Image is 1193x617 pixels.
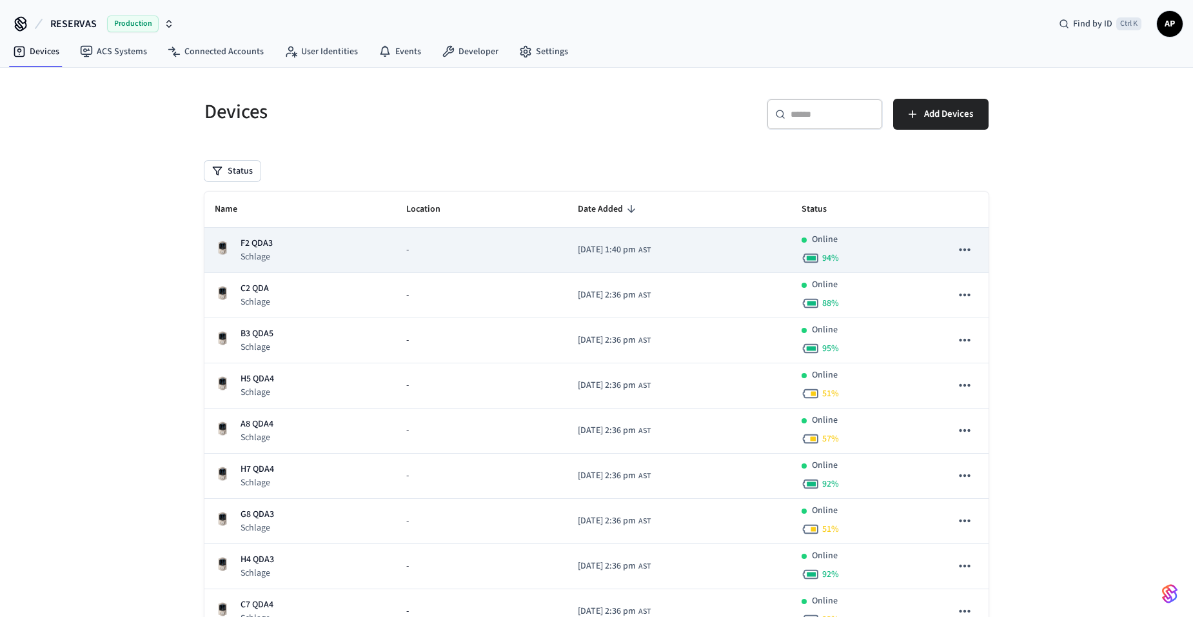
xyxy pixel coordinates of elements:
[1049,12,1152,35] div: Find by IDCtrl K
[241,386,274,399] p: Schlage
[638,380,651,392] span: AST
[107,15,159,32] span: Production
[578,288,651,302] div: America/Santo_Domingo
[822,297,839,310] span: 88 %
[578,469,651,483] div: America/Santo_Domingo
[431,40,509,63] a: Developer
[241,431,273,444] p: Schlage
[578,424,636,438] span: [DATE] 2:36 pm
[241,237,273,250] p: F2 QDA3
[406,379,409,392] span: -
[638,561,651,572] span: AST
[241,341,273,354] p: Schlage
[241,521,274,534] p: Schlage
[578,560,636,573] span: [DATE] 2:36 pm
[578,379,636,392] span: [DATE] 2:36 pm
[204,99,589,125] h5: Devices
[812,504,838,518] p: Online
[215,376,230,391] img: Schlage Sense Smart Deadbolt with Camelot Trim, Front
[578,469,636,483] span: [DATE] 2:36 pm
[638,470,651,482] span: AST
[578,243,651,257] div: America/Santo_Domingo
[578,199,640,219] span: Date Added
[578,334,651,347] div: America/Santo_Domingo
[812,549,838,563] p: Online
[822,523,839,536] span: 51 %
[215,602,230,617] img: Schlage Sense Smart Deadbolt with Camelot Trim, Front
[812,233,838,247] p: Online
[215,330,230,346] img: Schlage Sense Smart Deadbolt with Camelot Trim, Front
[812,323,838,337] p: Online
[822,387,839,400] span: 51 %
[578,334,636,347] span: [DATE] 2:36 pm
[812,459,838,472] p: Online
[406,469,409,483] span: -
[215,285,230,301] img: Schlage Sense Smart Deadbolt with Camelot Trim, Front
[241,296,270,308] p: Schlage
[215,556,230,572] img: Schlage Sense Smart Deadbolt with Camelot Trim, Front
[509,40,578,63] a: Settings
[578,424,651,438] div: America/Santo_Domingo
[241,553,274,567] p: H4 QDA3
[406,560,409,573] span: -
[406,424,409,438] span: -
[157,40,274,63] a: Connected Accounts
[893,99,989,130] button: Add Devices
[812,594,838,608] p: Online
[812,369,838,382] p: Online
[802,199,843,219] span: Status
[406,288,409,302] span: -
[1157,11,1183,37] button: AP
[3,40,70,63] a: Devices
[638,290,651,301] span: AST
[578,288,636,302] span: [DATE] 2:36 pm
[638,335,651,347] span: AST
[368,40,431,63] a: Events
[241,282,270,296] p: C2 QDA
[1073,17,1112,30] span: Find by ID
[406,514,409,528] span: -
[812,278,838,292] p: Online
[1158,12,1181,35] span: AP
[578,514,651,528] div: America/Santo_Domingo
[241,372,274,386] p: H5 QDA4
[50,16,97,32] span: RESERVAS
[406,243,409,257] span: -
[215,466,230,481] img: Schlage Sense Smart Deadbolt with Camelot Trim, Front
[1116,17,1141,30] span: Ctrl K
[822,568,839,581] span: 92 %
[406,334,409,347] span: -
[638,425,651,437] span: AST
[241,567,274,580] p: Schlage
[822,432,839,445] span: 57 %
[241,476,274,489] p: Schlage
[215,199,254,219] span: Name
[578,514,636,528] span: [DATE] 2:36 pm
[241,418,273,431] p: A8 QDA4
[638,516,651,527] span: AST
[822,342,839,355] span: 95 %
[638,245,651,256] span: AST
[215,421,230,436] img: Schlage Sense Smart Deadbolt with Camelot Trim, Front
[812,414,838,427] p: Online
[1162,583,1178,604] img: SeamLogoGradient.69752ec5.svg
[822,478,839,491] span: 92 %
[215,511,230,527] img: Schlage Sense Smart Deadbolt with Camelot Trim, Front
[406,199,457,219] span: Location
[578,560,651,573] div: America/Santo_Domingo
[70,40,157,63] a: ACS Systems
[274,40,368,63] a: User Identities
[215,240,230,256] img: Schlage Sense Smart Deadbolt with Camelot Trim, Front
[924,106,973,123] span: Add Devices
[241,463,274,476] p: H7 QDA4
[578,379,651,392] div: America/Santo_Domingo
[241,327,273,341] p: B3 QDA5
[822,252,839,265] span: 94 %
[241,508,274,521] p: G8 QDA3
[241,598,273,612] p: C7 QDA4
[578,243,636,257] span: [DATE] 1:40 pm
[204,161,261,181] button: Status
[241,250,273,263] p: Schlage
